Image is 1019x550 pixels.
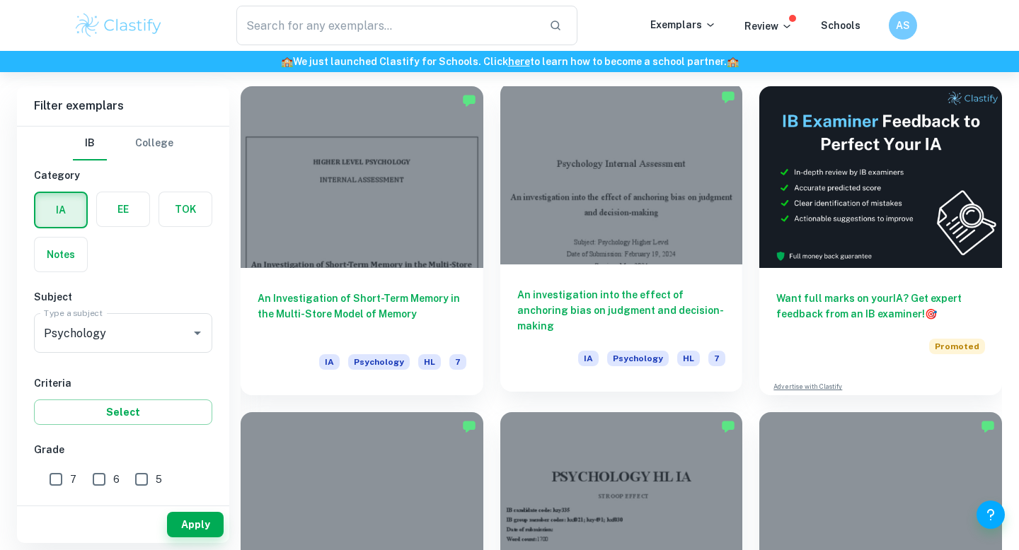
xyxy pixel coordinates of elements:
span: Psychology [607,351,669,366]
h6: Filter exemplars [17,86,229,126]
a: An investigation into the effect of anchoring bias on judgment and decision-makingIAPsychologyHL7 [500,86,743,395]
img: Thumbnail [759,86,1002,268]
a: Schools [821,20,860,31]
img: Marked [721,90,735,104]
span: 🎯 [925,308,937,320]
img: Marked [981,419,995,433]
button: AS [889,11,917,40]
img: Clastify logo [74,11,163,40]
button: Open [188,323,207,343]
img: Marked [462,93,476,107]
span: Psychology [348,354,410,370]
img: Marked [462,419,476,433]
input: Search for any exemplars... [236,6,538,45]
p: Exemplars [650,17,716,33]
a: Advertise with Clastify [773,382,842,392]
span: 7 [70,472,76,487]
h6: Criteria [34,375,212,391]
span: 7 [449,354,466,370]
h6: An investigation into the effect of anchoring bias on judgment and decision-making [517,287,726,334]
button: College [135,127,173,160]
button: Apply [167,512,224,537]
span: 🏫 [281,56,293,67]
button: TOK [159,192,212,226]
button: Select [34,399,212,425]
a: Want full marks on yourIA? Get expert feedback from an IB examiner!PromotedAdvertise with Clastify [759,86,1002,395]
span: IA [319,354,340,370]
h6: AS [895,18,911,33]
h6: Subject [34,289,212,305]
div: Filter type choice [73,127,173,160]
button: IB [73,127,107,160]
p: Review [744,18,793,34]
h6: We just launched Clastify for Schools. Click to learn how to become a school partner. [3,54,1016,69]
button: Notes [35,238,87,271]
h6: Category [34,168,212,183]
h6: Want full marks on your IA ? Get expert feedback from an IB examiner! [776,291,985,322]
a: here [508,56,530,67]
h6: An Investigation of Short-Term Memory in the Multi-Store Model of Memory [258,291,466,337]
button: EE [97,192,149,226]
span: 🏫 [727,56,739,67]
span: 6 [113,472,120,487]
button: IA [35,193,86,227]
span: Promoted [929,339,985,354]
span: 7 [708,351,725,366]
h6: Grade [34,442,212,457]
span: IA [578,351,599,366]
label: Type a subject [44,307,103,319]
span: HL [418,354,441,370]
span: 5 [156,472,162,487]
button: Help and Feedback [977,501,1005,529]
a: An Investigation of Short-Term Memory in the Multi-Store Model of MemoryIAPsychologyHL7 [241,86,483,395]
span: HL [677,351,700,366]
img: Marked [721,419,735,433]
